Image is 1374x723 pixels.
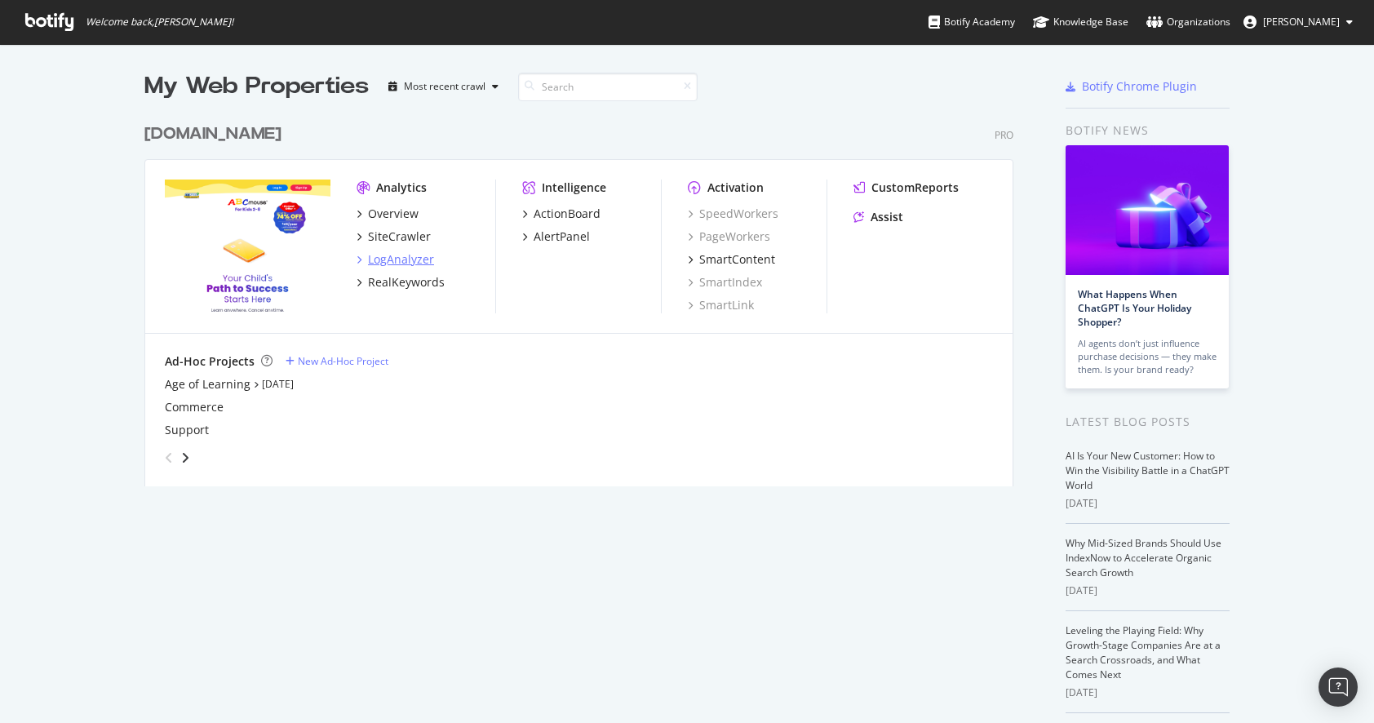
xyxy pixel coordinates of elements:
a: Age of Learning [165,376,250,393]
a: Assist [853,209,903,225]
a: New Ad-Hoc Project [286,354,388,368]
a: SpeedWorkers [688,206,778,222]
div: angle-left [158,445,180,471]
a: SiteCrawler [357,228,431,245]
a: Botify Chrome Plugin [1066,78,1197,95]
a: [DOMAIN_NAME] [144,122,288,146]
div: SiteCrawler [368,228,431,245]
button: [PERSON_NAME] [1230,9,1366,35]
div: Latest Blog Posts [1066,413,1230,431]
a: AlertPanel [522,228,590,245]
a: RealKeywords [357,274,445,291]
div: [DATE] [1066,685,1230,700]
div: [DATE] [1066,583,1230,598]
div: angle-right [180,450,191,466]
div: New Ad-Hoc Project [298,354,388,368]
div: Knowledge Base [1033,14,1128,30]
a: Leveling the Playing Field: Why Growth-Stage Companies Are at a Search Crossroads, and What Comes... [1066,623,1221,681]
img: www.abcmouse.com [165,180,330,312]
div: LogAnalyzer [368,251,434,268]
div: Botify Chrome Plugin [1082,78,1197,95]
span: Brian McDowell [1263,15,1340,29]
div: Botify news [1066,122,1230,140]
a: PageWorkers [688,228,770,245]
div: grid [144,103,1026,486]
a: What Happens When ChatGPT Is Your Holiday Shopper? [1078,287,1191,329]
img: What Happens When ChatGPT Is Your Holiday Shopper? [1066,145,1229,275]
div: Open Intercom Messenger [1319,668,1358,707]
a: LogAnalyzer [357,251,434,268]
div: Most recent crawl [404,82,485,91]
div: Activation [707,180,764,196]
div: Assist [871,209,903,225]
a: Commerce [165,399,224,415]
a: Support [165,422,209,438]
div: Pro [995,128,1013,142]
a: ActionBoard [522,206,601,222]
span: Welcome back, [PERSON_NAME] ! [86,16,233,29]
input: Search [518,73,698,101]
a: SmartContent [688,251,775,268]
div: My Web Properties [144,70,369,103]
div: Intelligence [542,180,606,196]
div: Botify Academy [929,14,1015,30]
div: SmartContent [699,251,775,268]
div: [DOMAIN_NAME] [144,122,281,146]
div: [DATE] [1066,496,1230,511]
a: AI Is Your New Customer: How to Win the Visibility Battle in a ChatGPT World [1066,449,1230,492]
div: ActionBoard [534,206,601,222]
div: CustomReports [871,180,959,196]
button: Most recent crawl [382,73,505,100]
a: [DATE] [262,377,294,391]
div: RealKeywords [368,274,445,291]
a: Why Mid-Sized Brands Should Use IndexNow to Accelerate Organic Search Growth [1066,536,1221,579]
div: Overview [368,206,419,222]
div: Analytics [376,180,427,196]
div: Ad-Hoc Projects [165,353,255,370]
a: SmartLink [688,297,754,313]
div: Organizations [1146,14,1230,30]
a: SmartIndex [688,274,762,291]
div: AlertPanel [534,228,590,245]
a: Overview [357,206,419,222]
div: AI agents don’t just influence purchase decisions — they make them. Is your brand ready? [1078,337,1217,376]
a: CustomReports [853,180,959,196]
